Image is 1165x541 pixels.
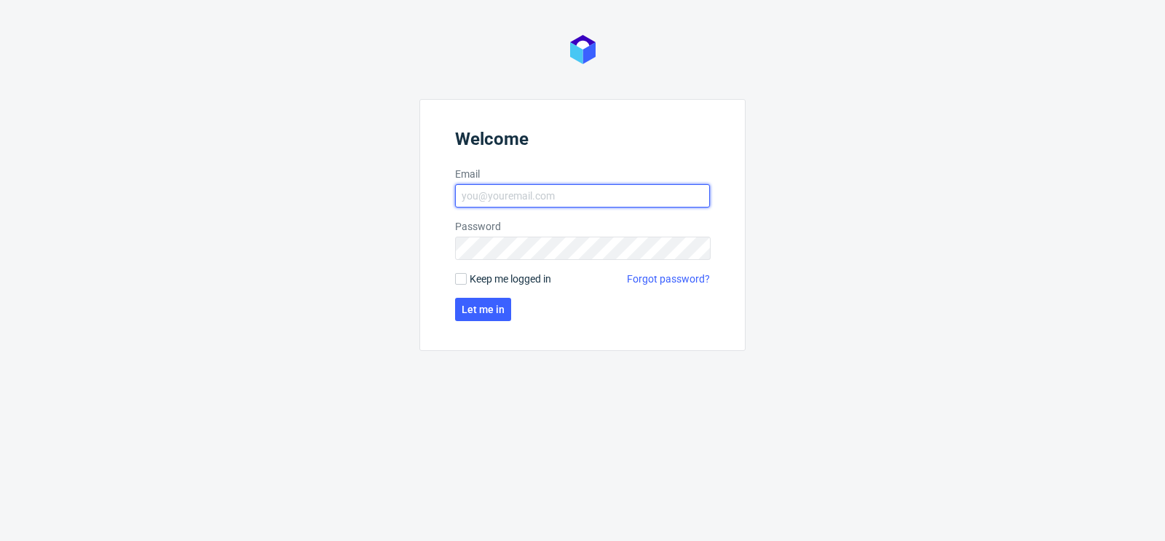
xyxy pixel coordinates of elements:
span: Keep me logged in [470,272,551,286]
input: you@youremail.com [455,184,710,208]
span: Let me in [462,304,505,315]
label: Email [455,167,710,181]
header: Welcome [455,129,710,155]
a: Forgot password? [627,272,710,286]
label: Password [455,219,710,234]
button: Let me in [455,298,511,321]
